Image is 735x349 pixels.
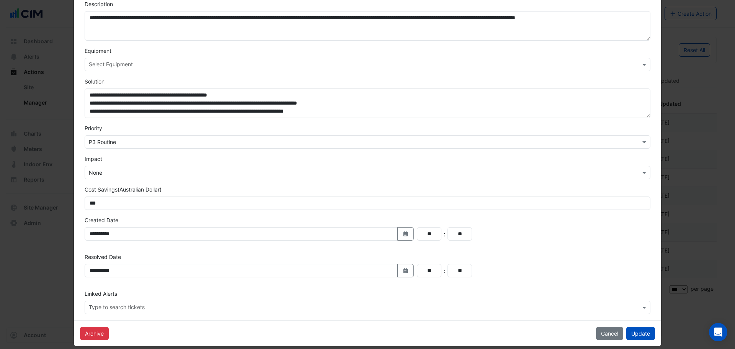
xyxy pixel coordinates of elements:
fa-icon: Select Date [402,267,409,274]
input: Minutes [448,227,472,241]
label: Created Date [85,216,118,224]
label: Resolved Date [85,253,121,261]
input: Minutes [448,264,472,277]
label: Priority [85,124,102,132]
input: Hours [417,264,441,277]
fa-icon: Select Date [402,231,409,237]
button: Cancel [596,327,623,340]
div: : [441,229,448,239]
label: Linked Alerts [85,290,117,298]
label: Cost Savings (Australian Dollar) [85,185,162,193]
input: Hours [417,227,441,241]
label: Impact [85,155,102,163]
button: Archive [80,327,109,340]
div: Select Equipment [88,60,133,70]
div: Type to search tickets [88,303,145,313]
div: : [441,266,448,275]
button: Update [626,327,655,340]
label: Solution [85,77,105,85]
div: Open Intercom Messenger [709,323,727,341]
label: Equipment [85,47,111,55]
